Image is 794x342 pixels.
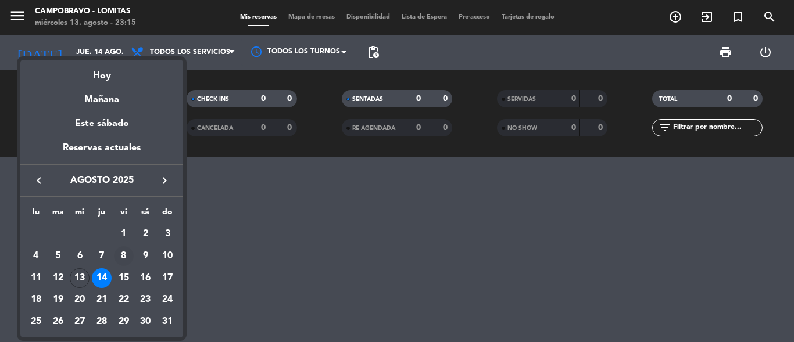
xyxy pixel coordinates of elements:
[158,312,177,332] div: 31
[114,290,134,310] div: 22
[91,245,113,267] td: 7 de agosto de 2025
[135,224,157,246] td: 2 de agosto de 2025
[70,268,90,288] div: 13
[91,289,113,311] td: 21 de agosto de 2025
[69,311,91,333] td: 27 de agosto de 2025
[48,246,68,266] div: 5
[91,267,113,289] td: 14 de agosto de 2025
[114,224,134,244] div: 1
[70,312,90,332] div: 27
[135,289,157,311] td: 23 de agosto de 2025
[47,311,69,333] td: 26 de agosto de 2025
[26,268,46,288] div: 11
[47,267,69,289] td: 12 de agosto de 2025
[114,246,134,266] div: 8
[113,311,135,333] td: 29 de agosto de 2025
[47,245,69,267] td: 5 de agosto de 2025
[70,246,90,266] div: 6
[158,290,177,310] div: 24
[135,206,157,224] th: sábado
[25,289,47,311] td: 18 de agosto de 2025
[113,267,135,289] td: 15 de agosto de 2025
[49,173,154,188] span: agosto 2025
[26,290,46,310] div: 18
[135,312,155,332] div: 30
[158,268,177,288] div: 17
[25,267,47,289] td: 11 de agosto de 2025
[69,206,91,224] th: miércoles
[48,290,68,310] div: 19
[92,290,112,310] div: 21
[156,224,178,246] td: 3 de agosto de 2025
[135,290,155,310] div: 23
[20,60,183,84] div: Hoy
[154,173,175,188] button: keyboard_arrow_right
[135,245,157,267] td: 9 de agosto de 2025
[135,246,155,266] div: 9
[47,289,69,311] td: 19 de agosto de 2025
[28,173,49,188] button: keyboard_arrow_left
[92,246,112,266] div: 7
[25,224,113,246] td: AGO.
[135,267,157,289] td: 16 de agosto de 2025
[26,246,46,266] div: 4
[113,224,135,246] td: 1 de agosto de 2025
[156,267,178,289] td: 17 de agosto de 2025
[114,312,134,332] div: 29
[92,268,112,288] div: 14
[26,312,46,332] div: 25
[156,245,178,267] td: 10 de agosto de 2025
[92,312,112,332] div: 28
[20,107,183,140] div: Este sábado
[48,312,68,332] div: 26
[69,289,91,311] td: 20 de agosto de 2025
[135,224,155,244] div: 2
[156,289,178,311] td: 24 de agosto de 2025
[158,174,171,188] i: keyboard_arrow_right
[114,268,134,288] div: 15
[113,245,135,267] td: 8 de agosto de 2025
[91,206,113,224] th: jueves
[158,246,177,266] div: 10
[69,267,91,289] td: 13 de agosto de 2025
[25,311,47,333] td: 25 de agosto de 2025
[70,290,90,310] div: 20
[25,245,47,267] td: 4 de agosto de 2025
[91,311,113,333] td: 28 de agosto de 2025
[156,311,178,333] td: 31 de agosto de 2025
[47,206,69,224] th: martes
[135,311,157,333] td: 30 de agosto de 2025
[25,206,47,224] th: lunes
[20,141,183,164] div: Reservas actuales
[69,245,91,267] td: 6 de agosto de 2025
[135,268,155,288] div: 16
[113,206,135,224] th: viernes
[156,206,178,224] th: domingo
[32,174,46,188] i: keyboard_arrow_left
[20,84,183,107] div: Mañana
[48,268,68,288] div: 12
[158,224,177,244] div: 3
[113,289,135,311] td: 22 de agosto de 2025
